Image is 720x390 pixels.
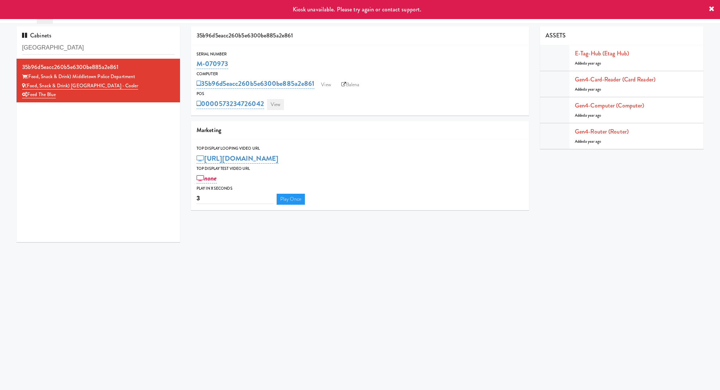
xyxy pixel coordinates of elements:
[575,127,629,136] a: Gen4-router (Router)
[197,59,228,69] a: M-070973
[277,194,305,205] a: Play Once
[575,75,655,84] a: Gen4-card-reader (Card Reader)
[197,173,217,183] a: none
[585,113,601,118] span: a year ago
[585,139,601,144] span: a year ago
[575,139,601,144] span: Added
[197,165,523,172] div: Top Display Test Video Url
[575,61,601,66] span: Added
[575,87,601,92] span: Added
[197,185,523,192] div: Play in X seconds
[197,70,523,78] div: Computer
[22,62,174,73] div: 35b96d5eacc260b5e6300be885a2e861
[575,113,601,118] span: Added
[575,101,644,110] a: Gen4-computer (Computer)
[197,99,264,109] a: 0000573234726042
[197,126,221,134] span: Marketing
[22,41,174,55] input: Search cabinets
[17,59,180,102] li: 35b96d5eacc260b5e6300be885a2e861(Food, Snack & Drink) Middletown Police Department (Food, Snack &...
[267,99,284,110] a: View
[22,72,174,81] div: (Food, Snack & Drink) Middletown Police Department
[338,79,363,90] a: Balena
[546,31,566,40] span: ASSETS
[22,31,51,40] span: Cabinets
[585,61,601,66] span: a year ago
[191,26,529,45] div: 35b96d5eacc260b5e6300be885a2e861
[585,87,601,92] span: a year ago
[575,49,629,58] a: E-tag-hub (Etag Hub)
[22,82,138,90] a: (Food, Snack & Drink) [GEOGRAPHIC_DATA] - Cooler
[197,153,278,164] a: [URL][DOMAIN_NAME]
[197,51,523,58] div: Serial Number
[22,91,56,98] a: Feed The Blue
[197,79,314,89] a: 35b96d5eacc260b5e6300be885a2e861
[197,145,523,152] div: Top Display Looping Video Url
[317,79,334,90] a: View
[197,90,523,98] div: POS
[293,5,422,14] span: Kiosk unavailable. Please try again or contact support.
